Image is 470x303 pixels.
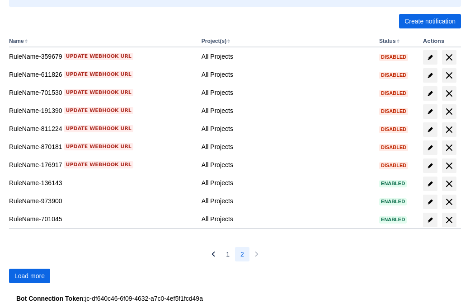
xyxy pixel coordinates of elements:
[202,52,372,61] div: All Projects
[240,247,244,261] span: 2
[379,109,408,114] span: Disabled
[427,108,434,115] span: edit
[379,217,407,222] span: Enabled
[206,247,264,261] nav: Pagination
[249,247,264,261] button: Next
[202,142,372,151] div: All Projects
[379,127,408,132] span: Disabled
[379,38,396,44] button: Status
[379,163,408,168] span: Disabled
[202,124,372,133] div: All Projects
[427,162,434,169] span: edit
[444,196,455,207] span: delete
[444,214,455,225] span: delete
[427,72,434,79] span: edit
[66,107,132,114] span: Update webhook URL
[444,160,455,171] span: delete
[9,178,194,187] div: RuleName-136143
[379,91,408,96] span: Disabled
[444,88,455,99] span: delete
[427,198,434,205] span: edit
[16,295,83,302] strong: Bot Connection Token
[427,126,434,133] span: edit
[419,36,461,47] th: Actions
[444,142,455,153] span: delete
[404,14,456,28] span: Create notification
[202,196,372,205] div: All Projects
[379,73,408,78] span: Disabled
[444,178,455,189] span: delete
[9,106,194,115] div: RuleName-191390
[206,247,221,261] button: Previous
[444,124,455,135] span: delete
[14,269,45,283] span: Load more
[9,70,194,79] div: RuleName-611826
[9,142,194,151] div: RuleName-870181
[9,214,194,224] div: RuleName-701045
[427,90,434,97] span: edit
[379,145,408,150] span: Disabled
[66,125,132,132] span: Update webhook URL
[202,106,372,115] div: All Projects
[9,88,194,97] div: RuleName-701530
[427,54,434,61] span: edit
[379,55,408,60] span: Disabled
[427,180,434,187] span: edit
[9,124,194,133] div: RuleName-811224
[427,144,434,151] span: edit
[9,269,50,283] button: Load more
[9,38,24,44] button: Name
[16,294,454,303] div: : jc-df640c46-6f09-4632-a7c0-4ef5f1fcd49a
[202,160,372,169] div: All Projects
[66,89,132,96] span: Update webhook URL
[444,70,455,81] span: delete
[444,106,455,117] span: delete
[9,196,194,205] div: RuleName-973900
[379,181,407,186] span: Enabled
[379,199,407,204] span: Enabled
[9,52,194,61] div: RuleName-359679
[226,247,230,261] span: 1
[202,88,372,97] div: All Projects
[427,216,434,224] span: edit
[444,52,455,63] span: delete
[202,38,226,44] button: Project(s)
[66,71,132,78] span: Update webhook URL
[9,160,194,169] div: RuleName-176917
[235,247,249,261] button: Page 2
[202,178,372,187] div: All Projects
[66,143,132,150] span: Update webhook URL
[202,70,372,79] div: All Projects
[399,14,461,28] button: Create notification
[221,247,235,261] button: Page 1
[66,161,132,168] span: Update webhook URL
[66,53,132,60] span: Update webhook URL
[202,214,372,224] div: All Projects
